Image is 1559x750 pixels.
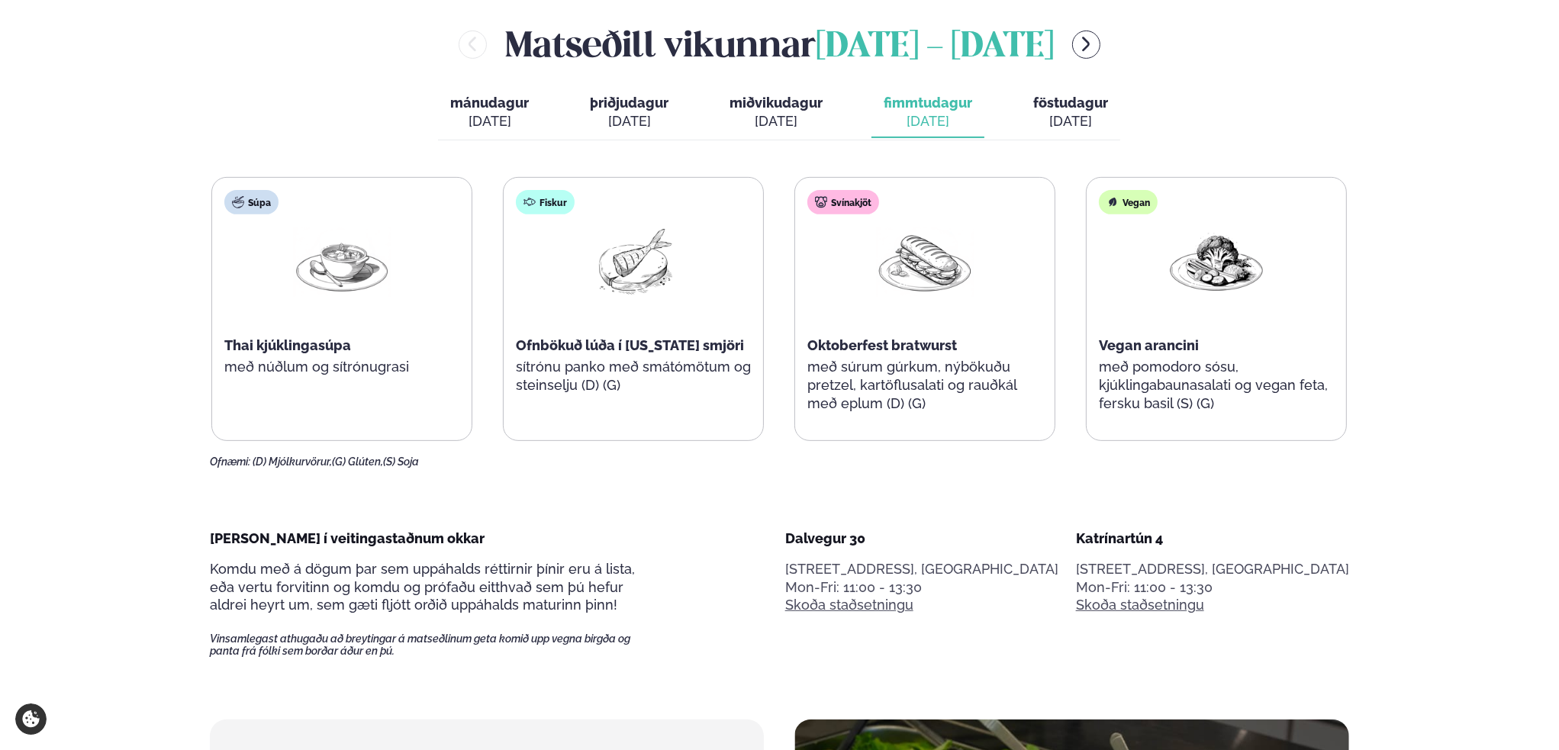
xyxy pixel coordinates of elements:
div: Fiskur [516,190,575,214]
button: fimmtudagur [DATE] [871,88,984,138]
a: Skoða staðsetningu [1076,596,1204,614]
img: Vegan.png [1168,227,1265,298]
p: [STREET_ADDRESS], [GEOGRAPHIC_DATA] [785,560,1058,578]
p: með pomodoro sósu, kjúklingabaunasalati og vegan feta, fersku basil (S) (G) [1099,358,1334,413]
img: soup.svg [232,196,244,208]
img: pork.svg [815,196,827,208]
span: Komdu með á dögum þar sem uppáhalds réttirnir þínir eru á lista, eða vertu forvitinn og komdu og ... [210,561,635,613]
div: Vegan [1099,190,1158,214]
div: [DATE] [590,112,668,130]
p: [STREET_ADDRESS], [GEOGRAPHIC_DATA] [1076,560,1349,578]
button: föstudagur [DATE] [1021,88,1120,138]
span: Thai kjúklingasúpa [224,337,351,353]
div: Katrínartún 4 [1076,530,1349,548]
div: [DATE] [1033,112,1108,130]
span: föstudagur [1033,95,1108,111]
div: Svínakjöt [807,190,879,214]
button: miðvikudagur [DATE] [717,88,835,138]
div: Mon-Fri: 11:00 - 13:30 [785,578,1058,597]
img: Fish.png [585,227,682,297]
span: Ofnæmi: [210,455,250,468]
span: Oktoberfest bratwurst [807,337,957,353]
button: menu-btn-left [459,31,487,59]
span: fimmtudagur [884,95,972,111]
span: [DATE] - [DATE] [816,31,1054,64]
span: Vinsamlegast athugaðu að breytingar á matseðlinum geta komið upp vegna birgða og panta frá fólki ... [210,633,657,657]
p: með núðlum og sítrónugrasi [224,358,459,376]
h2: Matseðill vikunnar [505,19,1054,69]
button: þriðjudagur [DATE] [578,88,681,138]
p: með súrum gúrkum, nýbökuðu pretzel, kartöflusalati og rauðkál með eplum (D) (G) [807,358,1042,413]
img: Soup.png [293,227,391,298]
span: (D) Mjólkurvörur, [253,455,332,468]
span: miðvikudagur [730,95,823,111]
p: sítrónu panko með smátómötum og steinselju (D) (G) [516,358,751,394]
div: [DATE] [884,112,972,130]
span: [PERSON_NAME] í veitingastaðnum okkar [210,530,485,546]
div: [DATE] [450,112,529,130]
img: fish.svg [523,196,536,208]
span: Ofnbökuð lúða í [US_STATE] smjöri [516,337,744,353]
span: Vegan arancini [1099,337,1199,353]
span: þriðjudagur [590,95,668,111]
div: [DATE] [730,112,823,130]
div: Mon-Fri: 11:00 - 13:30 [1076,578,1349,597]
img: Panini.png [876,227,974,298]
button: mánudagur [DATE] [438,88,541,138]
div: Súpa [224,190,279,214]
div: Dalvegur 30 [785,530,1058,548]
a: Skoða staðsetningu [785,596,913,614]
img: Vegan.svg [1106,196,1119,208]
span: mánudagur [450,95,529,111]
span: (G) Glúten, [332,455,383,468]
button: menu-btn-right [1072,31,1100,59]
span: (S) Soja [383,455,419,468]
a: Cookie settings [15,703,47,735]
